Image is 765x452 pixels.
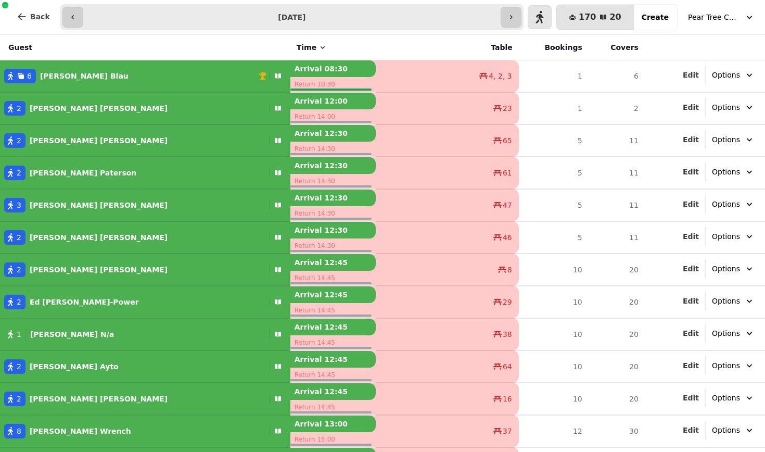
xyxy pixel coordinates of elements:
[17,361,21,372] span: 2
[503,361,512,372] span: 64
[30,200,168,210] p: [PERSON_NAME] [PERSON_NAME]
[17,200,21,210] span: 3
[706,227,761,246] button: Options
[519,286,589,318] td: 10
[27,71,32,81] span: 6
[503,329,512,340] span: 38
[290,174,376,189] p: Return 14:30
[683,200,699,208] span: Edit
[519,415,589,447] td: 12
[589,124,645,157] td: 11
[609,13,621,21] span: 20
[290,125,376,142] p: Arrival 12:30
[17,103,21,114] span: 2
[706,388,761,407] button: Options
[503,394,512,404] span: 16
[683,70,699,80] button: Edit
[589,60,645,93] td: 6
[503,232,512,243] span: 46
[290,206,376,221] p: Return 14:30
[40,71,129,81] p: [PERSON_NAME] Blau
[589,157,645,189] td: 11
[8,4,58,29] button: Back
[706,356,761,375] button: Options
[17,232,21,243] span: 2
[683,360,699,371] button: Edit
[589,286,645,318] td: 20
[30,13,50,20] span: Back
[633,5,677,30] button: Create
[17,329,21,340] span: 1
[712,425,740,435] span: Options
[519,157,589,189] td: 5
[30,426,131,436] p: [PERSON_NAME] Wrench
[589,92,645,124] td: 2
[712,263,740,274] span: Options
[683,296,699,306] button: Edit
[503,168,512,178] span: 61
[376,35,519,60] th: Table
[17,394,21,404] span: 2
[290,109,376,124] p: Return 14:00
[290,383,376,400] p: Arrival 12:45
[706,324,761,343] button: Options
[290,238,376,253] p: Return 14:30
[519,189,589,221] td: 5
[683,134,699,145] button: Edit
[290,93,376,109] p: Arrival 12:00
[706,421,761,440] button: Options
[683,426,699,434] span: Edit
[290,254,376,271] p: Arrival 12:45
[17,265,21,275] span: 2
[17,135,21,146] span: 2
[503,135,512,146] span: 65
[682,8,761,27] button: Pear Tree Cafe ([GEOGRAPHIC_DATA])
[17,426,21,436] span: 8
[519,383,589,415] td: 10
[297,42,316,53] span: Time
[589,350,645,383] td: 20
[290,351,376,368] p: Arrival 12:45
[712,70,740,80] span: Options
[706,292,761,310] button: Options
[290,400,376,415] p: Return 14:45
[290,303,376,318] p: Return 14:45
[30,103,168,114] p: [PERSON_NAME] [PERSON_NAME]
[683,199,699,209] button: Edit
[489,71,512,81] span: 4, 2, 3
[683,330,699,337] span: Edit
[683,233,699,240] span: Edit
[519,221,589,254] td: 5
[503,426,512,436] span: 37
[503,297,512,307] span: 29
[290,60,376,77] p: Arrival 08:30
[589,221,645,254] td: 11
[589,318,645,350] td: 20
[589,189,645,221] td: 11
[683,168,699,175] span: Edit
[519,350,589,383] td: 10
[706,195,761,214] button: Options
[712,360,740,371] span: Options
[706,66,761,84] button: Options
[290,142,376,156] p: Return 14:30
[507,265,512,275] span: 8
[30,361,119,372] p: [PERSON_NAME] Ayto
[290,77,376,92] p: Return 10:30
[683,393,699,403] button: Edit
[683,394,699,401] span: Edit
[683,328,699,338] button: Edit
[683,263,699,274] button: Edit
[683,265,699,272] span: Edit
[683,362,699,369] span: Edit
[290,271,376,285] p: Return 14:45
[503,200,512,210] span: 47
[683,104,699,111] span: Edit
[17,297,21,307] span: 2
[519,124,589,157] td: 5
[30,297,139,307] p: Ed [PERSON_NAME]-Power
[712,328,740,338] span: Options
[30,394,168,404] p: [PERSON_NAME] [PERSON_NAME]
[683,102,699,112] button: Edit
[290,190,376,206] p: Arrival 12:30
